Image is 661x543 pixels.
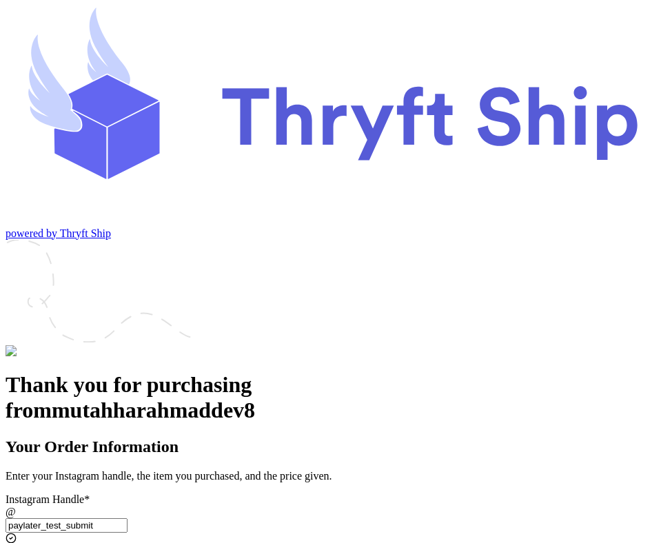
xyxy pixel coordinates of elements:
[6,438,655,456] h2: Your Order Information
[6,493,90,505] label: Instagram Handle
[6,506,655,518] div: @
[6,345,40,358] img: Logo
[6,372,655,423] h1: Thank you for purchasing from
[6,470,655,482] p: Enter your Instagram handle, the item you purchased, and the price given.
[52,398,255,422] span: mutahharahmaddev8
[6,227,111,239] a: powered by Thryft Ship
